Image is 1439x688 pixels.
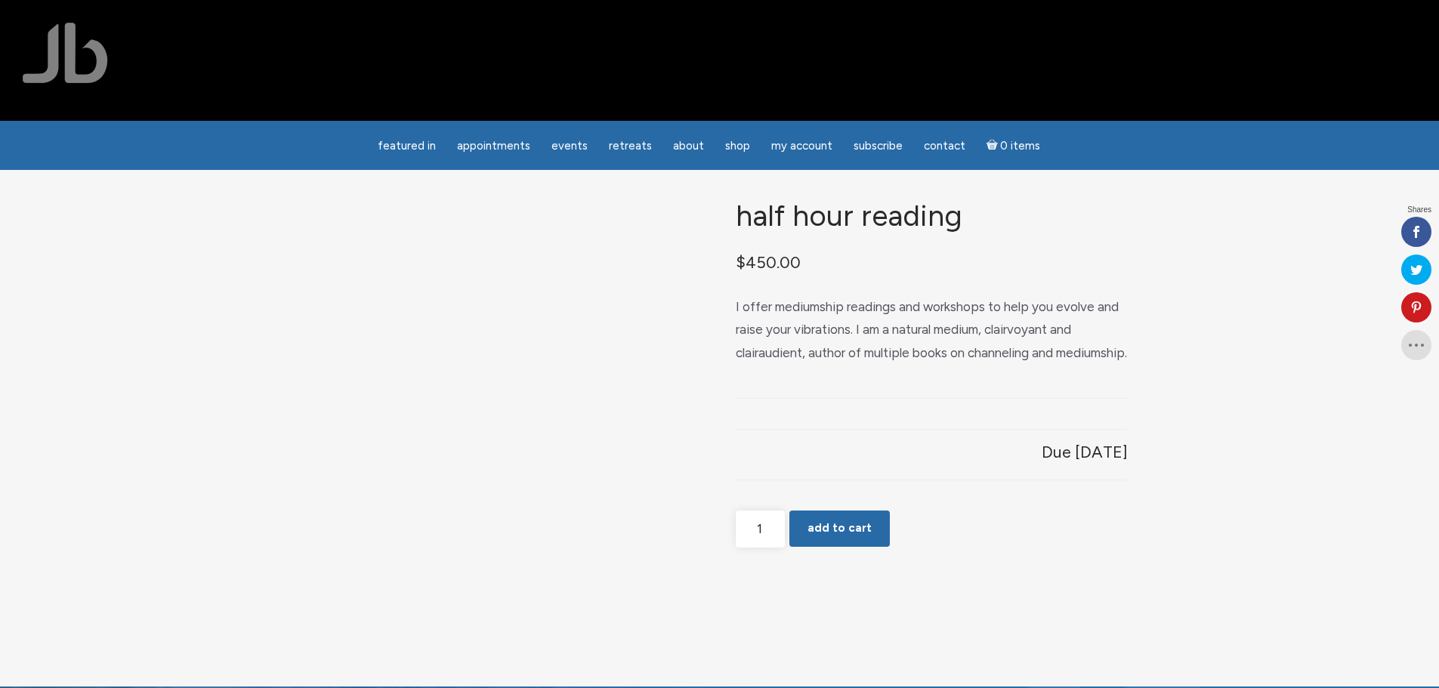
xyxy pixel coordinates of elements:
[736,511,785,548] input: Product quantity
[736,252,801,272] bdi: 450.00
[924,139,965,153] span: Contact
[600,131,661,161] a: Retreats
[736,252,746,272] span: $
[1407,206,1431,214] span: Shares
[448,131,539,161] a: Appointments
[1042,437,1128,467] p: Due [DATE]
[542,131,597,161] a: Events
[987,139,1001,153] i: Cart
[457,139,530,153] span: Appointments
[736,295,1127,365] p: I offer mediumship readings and workshops to help you evolve and raise your vibrations. I am a na...
[1000,140,1040,152] span: 0 items
[977,130,1050,161] a: Cart0 items
[673,139,704,153] span: About
[716,131,759,161] a: Shop
[725,139,750,153] span: Shop
[915,131,974,161] a: Contact
[664,131,713,161] a: About
[23,23,108,83] img: Jamie Butler. The Everyday Medium
[789,511,890,547] button: Add to cart
[762,131,841,161] a: My Account
[551,139,588,153] span: Events
[378,139,436,153] span: featured in
[736,200,1127,233] h1: Half Hour Reading
[771,139,832,153] span: My Account
[369,131,445,161] a: featured in
[609,139,652,153] span: Retreats
[854,139,903,153] span: Subscribe
[845,131,912,161] a: Subscribe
